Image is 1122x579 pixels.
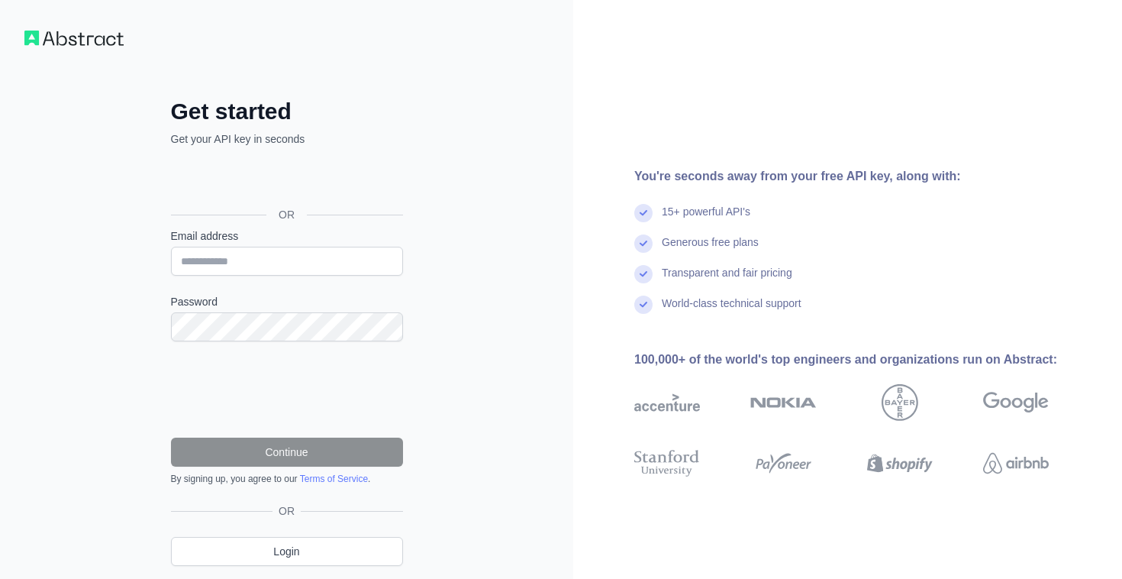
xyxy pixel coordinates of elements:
[171,537,403,566] a: Login
[983,447,1049,480] img: airbnb
[171,131,403,147] p: Get your API key in seconds
[867,447,933,480] img: shopify
[272,503,301,519] span: OR
[750,384,816,421] img: nokia
[634,447,700,480] img: stanford university
[634,167,1098,186] div: You're seconds away from your free API key, along with:
[266,207,307,222] span: OR
[634,384,700,421] img: accenture
[634,204,653,222] img: check mark
[171,438,403,467] button: Continue
[171,294,403,309] label: Password
[750,447,816,480] img: payoneer
[662,235,759,265] div: Generous free plans
[882,384,918,421] img: bayer
[163,163,408,197] iframe: Sign in with Google Button
[24,31,124,46] img: Workflow
[662,296,801,326] div: World-class technical support
[634,351,1098,369] div: 100,000+ of the world's top engineers and organizations run on Abstract:
[171,98,403,125] h2: Get started
[634,235,653,253] img: check mark
[634,265,653,283] img: check mark
[171,228,403,244] label: Email address
[662,204,750,235] div: 15+ powerful API's
[983,384,1049,421] img: google
[171,473,403,485] div: By signing up, you agree to our .
[171,360,403,419] iframe: reCAPTCHA
[300,474,368,484] a: Terms of Service
[662,265,792,296] div: Transparent and fair pricing
[634,296,653,314] img: check mark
